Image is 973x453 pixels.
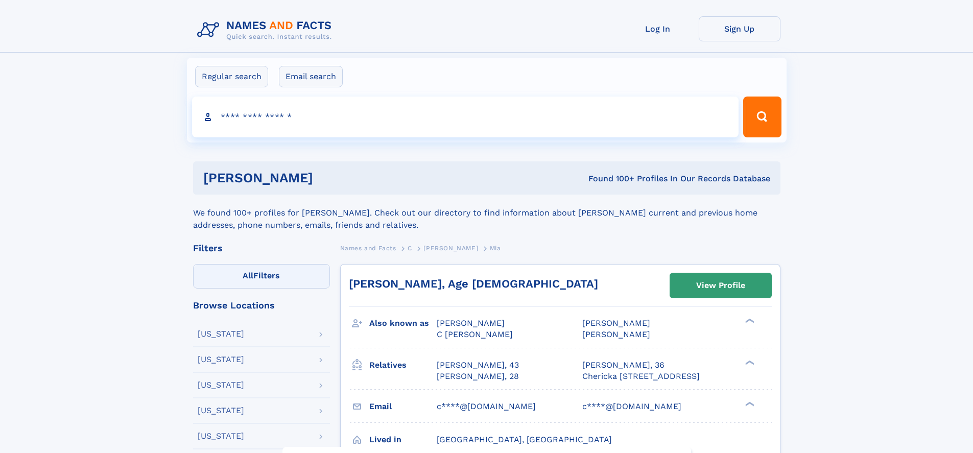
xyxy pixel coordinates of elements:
span: [PERSON_NAME] [582,318,650,328]
h1: [PERSON_NAME] [203,172,451,184]
div: Browse Locations [193,301,330,310]
a: View Profile [670,273,771,298]
a: Chericka [STREET_ADDRESS] [582,371,700,382]
span: [PERSON_NAME] [437,318,505,328]
label: Filters [193,264,330,289]
span: C [PERSON_NAME] [437,329,513,339]
input: search input [192,97,739,137]
div: ❯ [743,359,755,366]
a: [PERSON_NAME] [423,242,478,254]
div: View Profile [696,274,745,297]
h3: Email [369,398,437,415]
div: Found 100+ Profiles In Our Records Database [450,173,770,184]
div: [US_STATE] [198,432,244,440]
a: [PERSON_NAME], Age [DEMOGRAPHIC_DATA] [349,277,598,290]
img: Logo Names and Facts [193,16,340,44]
div: ❯ [743,400,755,407]
h3: Relatives [369,356,437,374]
div: Filters [193,244,330,253]
h3: Also known as [369,315,437,332]
div: We found 100+ profiles for [PERSON_NAME]. Check out our directory to find information about [PERS... [193,195,780,231]
a: Log In [617,16,699,41]
a: C [408,242,412,254]
span: All [243,271,253,280]
a: [PERSON_NAME], 43 [437,360,519,371]
span: C [408,245,412,252]
a: [PERSON_NAME], 28 [437,371,519,382]
div: [US_STATE] [198,381,244,389]
div: [US_STATE] [198,407,244,415]
a: Names and Facts [340,242,396,254]
div: [US_STATE] [198,330,244,338]
h3: Lived in [369,431,437,448]
a: [PERSON_NAME], 36 [582,360,665,371]
a: Sign Up [699,16,780,41]
div: [US_STATE] [198,355,244,364]
span: [PERSON_NAME] [423,245,478,252]
span: [GEOGRAPHIC_DATA], [GEOGRAPHIC_DATA] [437,435,612,444]
span: Mia [490,245,501,252]
span: [PERSON_NAME] [582,329,650,339]
label: Email search [279,66,343,87]
label: Regular search [195,66,268,87]
div: ❯ [743,318,755,324]
button: Search Button [743,97,781,137]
